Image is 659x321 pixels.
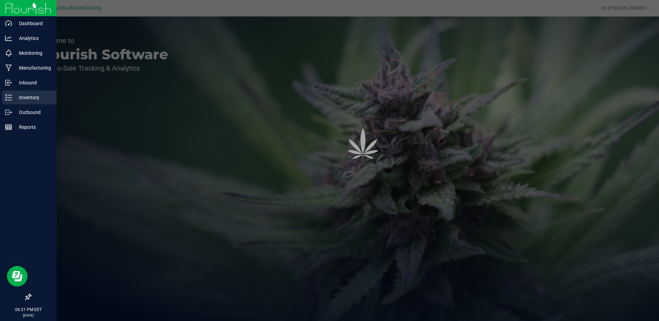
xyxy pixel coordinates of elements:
p: [DATE] [3,313,53,318]
inline-svg: Manufacturing [5,64,12,71]
inline-svg: Outbound [5,109,12,116]
p: Analytics [12,34,53,42]
p: Monitoring [12,49,53,57]
p: Inventory [12,93,53,102]
p: Inbound [12,79,53,87]
p: Dashboard [12,19,53,28]
p: Outbound [12,108,53,116]
inline-svg: Analytics [5,35,12,42]
inline-svg: Inbound [5,79,12,86]
inline-svg: Dashboard [5,20,12,27]
p: Manufacturing [12,64,53,72]
p: Reports [12,123,53,131]
inline-svg: Monitoring [5,50,12,56]
inline-svg: Reports [5,124,12,131]
p: 06:21 PM EDT [3,307,53,313]
inline-svg: Inventory [5,94,12,101]
iframe: Resource center [7,266,28,287]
